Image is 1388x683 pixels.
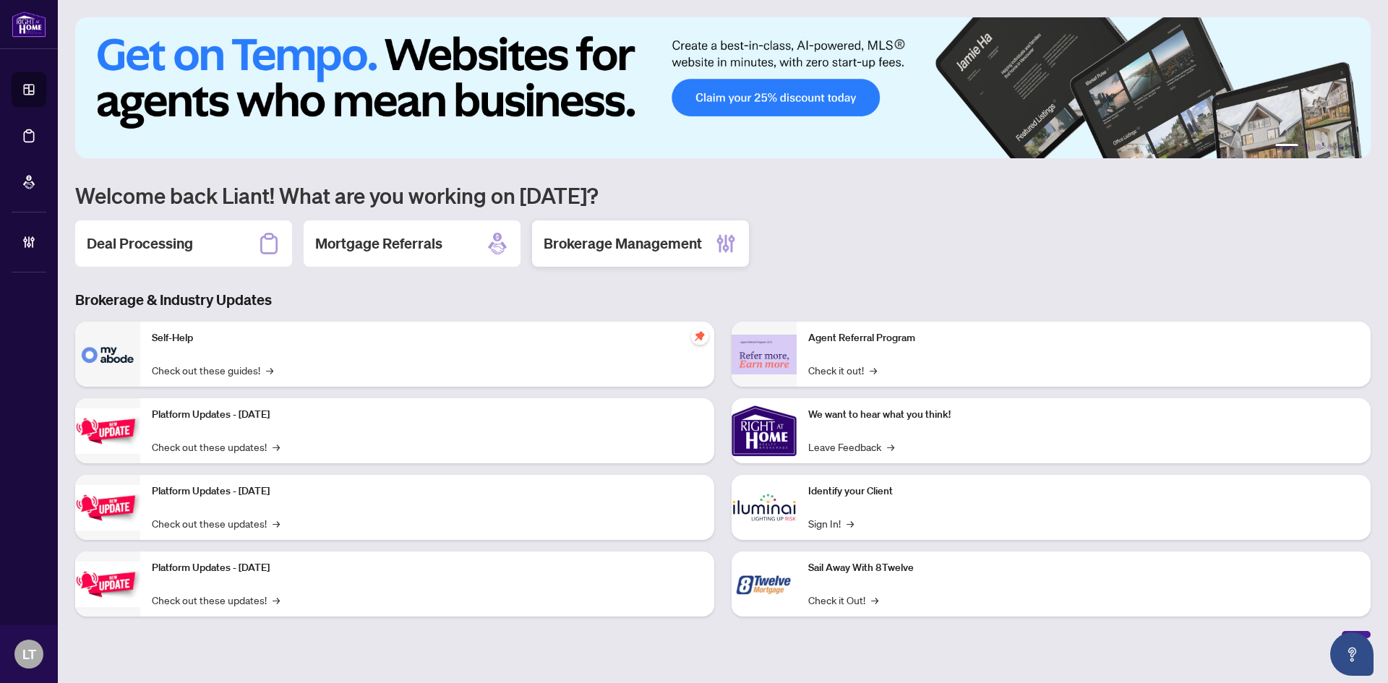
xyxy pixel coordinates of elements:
[808,330,1359,346] p: Agent Referral Program
[1330,632,1374,676] button: Open asap
[75,322,140,387] img: Self-Help
[808,484,1359,499] p: Identify your Client
[152,592,280,608] a: Check out these updates!→
[152,407,703,423] p: Platform Updates - [DATE]
[152,515,280,531] a: Check out these updates!→
[152,362,273,378] a: Check out these guides!→
[544,233,702,254] h2: Brokerage Management
[273,592,280,608] span: →
[808,592,878,608] a: Check it Out!→
[871,592,878,608] span: →
[732,475,797,540] img: Identify your Client
[808,515,854,531] a: Sign In!→
[266,362,273,378] span: →
[847,515,854,531] span: →
[887,439,894,455] span: →
[75,181,1371,209] h1: Welcome back Liant! What are you working on [DATE]?
[1275,144,1298,150] button: 1
[152,439,280,455] a: Check out these updates!→
[808,560,1359,576] p: Sail Away With 8Twelve
[273,439,280,455] span: →
[75,408,140,454] img: Platform Updates - July 21, 2025
[273,515,280,531] span: →
[808,362,877,378] a: Check it out!→
[152,484,703,499] p: Platform Updates - [DATE]
[22,644,36,664] span: LT
[732,398,797,463] img: We want to hear what you think!
[1316,144,1321,150] button: 3
[152,330,703,346] p: Self-Help
[1327,144,1333,150] button: 4
[732,335,797,374] img: Agent Referral Program
[315,233,442,254] h2: Mortgage Referrals
[1339,144,1345,150] button: 5
[75,290,1371,310] h3: Brokerage & Industry Updates
[75,485,140,530] img: Platform Updates - July 8, 2025
[152,560,703,576] p: Platform Updates - [DATE]
[732,551,797,617] img: Sail Away With 8Twelve
[691,327,708,345] span: pushpin
[808,407,1359,423] p: We want to hear what you think!
[1350,144,1356,150] button: 6
[12,11,46,38] img: logo
[75,562,140,607] img: Platform Updates - June 23, 2025
[870,362,877,378] span: →
[87,233,193,254] h2: Deal Processing
[1304,144,1310,150] button: 2
[808,439,894,455] a: Leave Feedback→
[75,17,1371,158] img: Slide 0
